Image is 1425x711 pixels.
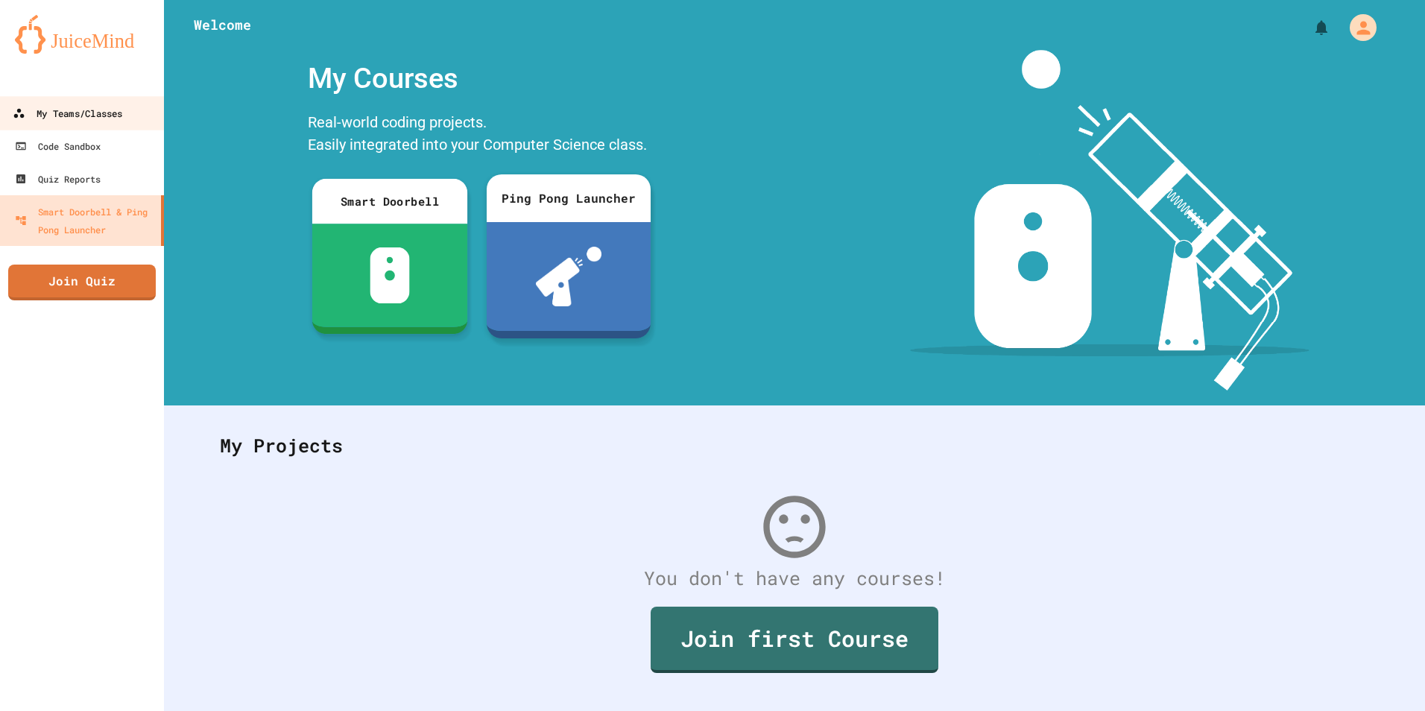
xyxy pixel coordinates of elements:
div: My Courses [300,50,658,107]
img: ppl-with-ball.png [536,247,602,306]
a: Join first Course [651,607,938,673]
img: sdb-white.svg [370,247,410,304]
img: banner-image-my-projects.png [910,50,1309,391]
div: You don't have any courses! [205,564,1384,592]
div: Smart Doorbell & Ping Pong Launcher [15,203,155,238]
div: My Teams/Classes [13,104,122,123]
div: My Projects [205,417,1384,475]
img: logo-orange.svg [15,15,149,54]
div: My Notifications [1285,15,1334,40]
div: Quiz Reports [15,170,101,188]
div: Code Sandbox [15,137,101,155]
div: Ping Pong Launcher [487,174,651,222]
div: Real-world coding projects. Easily integrated into your Computer Science class. [300,107,658,163]
div: Smart Doorbell [312,179,468,224]
a: Join Quiz [8,265,156,300]
div: My Account [1334,10,1380,45]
